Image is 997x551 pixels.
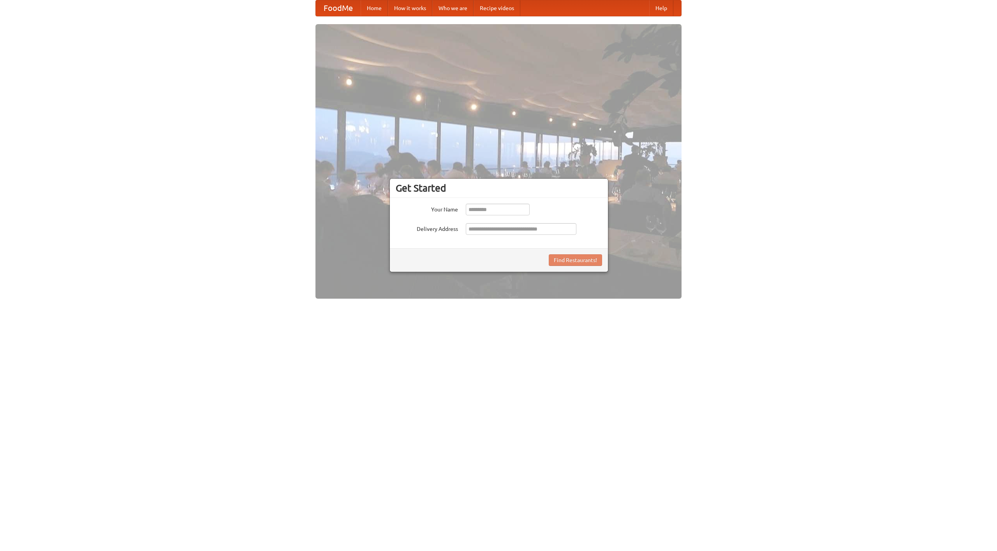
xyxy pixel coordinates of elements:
a: FoodMe [316,0,361,16]
label: Delivery Address [396,223,458,233]
a: How it works [388,0,432,16]
a: Recipe videos [474,0,520,16]
button: Find Restaurants! [549,254,602,266]
a: Home [361,0,388,16]
h3: Get Started [396,182,602,194]
a: Who we are [432,0,474,16]
label: Your Name [396,204,458,213]
a: Help [649,0,673,16]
